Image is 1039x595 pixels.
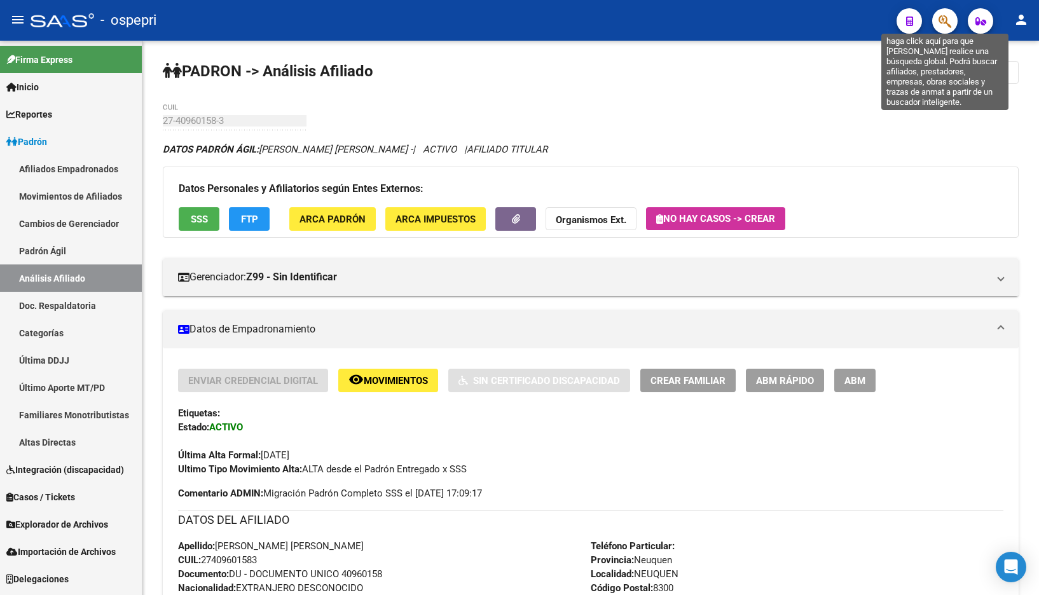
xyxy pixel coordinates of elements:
button: ABM [834,369,876,392]
span: Cambiar Afiliado [938,67,1008,78]
span: [PERSON_NAME] [PERSON_NAME] [178,540,364,552]
span: No hay casos -> Crear [656,213,775,224]
span: Importación de Archivos [6,545,116,559]
button: Movimientos [338,369,438,392]
span: Neuquen [591,554,672,566]
mat-icon: remove_red_eye [348,372,364,387]
span: Sin Certificado Discapacidad [473,375,620,386]
span: Reportes [6,107,52,121]
strong: Z99 - Sin Identificar [246,270,337,284]
span: ARCA Impuestos [396,214,476,225]
span: Firma Express [6,53,72,67]
span: [DATE] [178,449,289,461]
button: ABM Rápido [746,369,824,392]
strong: Ultimo Tipo Movimiento Alta: [178,463,302,475]
strong: Estado: [178,421,209,433]
span: Movimientos [364,375,428,386]
button: FTP [229,207,270,231]
span: 27409601583 [178,554,257,566]
i: | ACTIVO | [163,144,547,155]
button: Crear Familiar [640,369,736,392]
span: Migración Padrón Completo SSS el [DATE] 17:09:17 [178,486,482,500]
strong: Localidad: [591,568,634,580]
mat-panel-title: Datos de Empadronamiento [178,322,988,336]
strong: Provincia: [591,554,634,566]
span: Inicio [6,80,39,94]
button: Enviar Credencial Digital [178,369,328,392]
mat-expansion-panel-header: Datos de Empadronamiento [163,310,1019,348]
strong: Organismos Ext. [556,214,626,226]
span: DU - DOCUMENTO UNICO 40960158 [178,568,382,580]
span: Explorador de Archivos [6,517,108,531]
span: Crear Familiar [650,375,726,386]
strong: Última Alta Formal: [178,449,261,461]
button: SSS [179,207,219,231]
button: ARCA Padrón [289,207,376,231]
span: - ospepri [100,6,156,34]
strong: Comentario ADMIN: [178,488,263,499]
strong: ACTIVO [209,421,243,433]
span: FTP [241,214,258,225]
strong: Apellido: [178,540,215,552]
strong: Código Postal: [591,582,653,594]
button: Sin Certificado Discapacidad [448,369,630,392]
strong: CUIL: [178,554,201,566]
mat-expansion-panel-header: Gerenciador:Z99 - Sin Identificar [163,258,1019,296]
span: ALTA desde el Padrón Entregado x SSS [178,463,467,475]
div: Open Intercom Messenger [996,552,1026,582]
mat-panel-title: Gerenciador: [178,270,988,284]
mat-icon: menu [10,12,25,27]
h3: Datos Personales y Afiliatorios según Entes Externos: [179,180,1003,198]
span: Padrón [6,135,47,149]
strong: PADRON -> Análisis Afiliado [163,62,373,80]
span: 8300 [591,582,673,594]
mat-icon: person [1014,12,1029,27]
button: No hay casos -> Crear [646,207,785,230]
button: Cambiar Afiliado [928,61,1019,84]
strong: Teléfono Particular: [591,540,675,552]
h3: DATOS DEL AFILIADO [178,511,1003,529]
span: [PERSON_NAME] [PERSON_NAME] - [163,144,413,155]
strong: Etiquetas: [178,407,220,419]
span: SSS [191,214,208,225]
span: Delegaciones [6,572,69,586]
button: Organismos Ext. [546,207,636,231]
span: Enviar Credencial Digital [188,375,318,386]
span: NEUQUEN [591,568,678,580]
span: ABM [844,375,865,386]
strong: Nacionalidad: [178,582,236,594]
button: ARCA Impuestos [385,207,486,231]
span: Integración (discapacidad) [6,463,124,477]
span: Casos / Tickets [6,490,75,504]
span: ABM Rápido [756,375,814,386]
span: EXTRANJERO DESCONOCIDO [178,582,363,594]
span: AFILIADO TITULAR [467,144,547,155]
span: ARCA Padrón [299,214,366,225]
strong: DATOS PADRÓN ÁGIL: [163,144,259,155]
strong: Documento: [178,568,229,580]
